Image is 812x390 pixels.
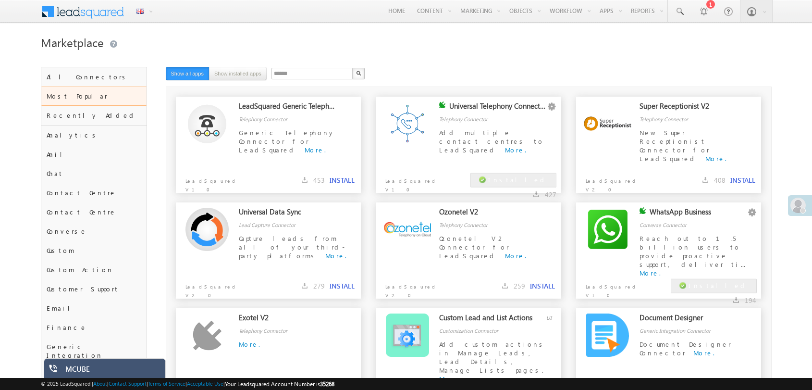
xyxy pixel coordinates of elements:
div: Universal Data Sync [239,207,336,221]
img: downloads [302,283,308,289]
span: Generic Telephony Connector for LeadSquared [239,128,335,154]
img: Alternate Logo [193,320,222,351]
span: Your Leadsquared Account Number is [225,380,334,388]
button: INSTALL [530,282,555,290]
div: Super Receptionist V2 [640,101,737,115]
a: Acceptable Use [187,380,223,387]
div: Custom [41,241,147,260]
div: Custom Action [41,260,147,279]
img: Alternate Logo [188,104,226,143]
span: Installed [689,281,748,289]
span: Capture leads from all of your third-party platforms [239,234,344,260]
span: 279 [313,281,325,290]
button: INSTALL [330,282,355,290]
span: Marketplace [41,35,104,50]
span: 35268 [320,380,334,388]
div: WhatsApp Business [650,207,747,221]
a: More. [705,154,726,163]
img: downloads [533,191,539,197]
img: Alternate Logo [185,208,229,251]
p: LeadSqaured V2.0 [376,277,450,300]
img: Alternate Logo [384,222,431,237]
a: Contact Support [109,380,147,387]
img: Alternate Logo [586,208,629,251]
img: checking status [640,207,646,214]
div: Customer Support [41,279,147,299]
p: LeadSquared V1.0 [576,277,651,300]
span: Add multiple contact centres to LeadSquared [439,128,544,154]
div: Recently Added [41,106,147,125]
span: Installed [488,176,548,184]
img: downloads [502,283,508,289]
img: Search [356,71,361,75]
a: More. [239,340,260,348]
img: downloads [702,177,708,183]
img: downloads [733,297,739,303]
a: Terms of Service [148,380,185,387]
div: Most Popular [41,87,147,106]
img: downloads [302,177,308,183]
a: More. [325,252,346,260]
div: Chat [41,164,147,183]
div: Lead Capture [41,365,147,384]
div: Exotel V2 [239,313,336,327]
a: More. [305,146,326,154]
p: LeadSquared V2.0 [576,172,651,194]
div: Custom Lead and List Actions [439,313,536,327]
span: © 2025 LeadSquared | | | | | [41,379,334,389]
div: Email [41,299,147,318]
span: Reach out to 1.5 billion users to provide proactive support, deliver ti... [640,234,745,268]
div: MCUBE [65,365,159,378]
div: Generic Integration [41,337,147,365]
span: Document Designer Connector [640,340,731,357]
img: checking status [439,101,446,108]
div: Ozonetel V2 [439,207,536,221]
span: 408 [714,176,726,185]
button: INSTALL [330,176,355,185]
span: Ozonetel V2 Connector for LeadSquared [439,234,509,260]
div: Contact Centre [41,202,147,222]
a: About [93,380,107,387]
div: Contact Centre [41,183,147,202]
button: INSTALL [730,176,755,185]
img: Alternate Logo [386,102,429,145]
span: 427 [545,190,556,199]
span: New Super Receptionist Connector for LeadSquared [640,128,710,163]
a: More. [505,146,526,154]
img: Alternate Logo [386,314,429,357]
img: Alternate Logo [586,314,629,357]
p: LeadSqaured V1.0 [176,172,250,194]
a: More. [640,269,661,277]
p: LeadSquared V1.0 [376,172,450,194]
div: Document Designer [640,313,737,327]
button: Show installed apps [209,67,267,80]
a: More. [693,349,714,357]
span: 453 [313,176,325,185]
button: Show all apps [166,67,209,80]
div: All Connectors [41,67,147,87]
div: Universal Telephony Connector [449,101,546,115]
div: Anil [41,145,147,164]
div: Finance [41,318,147,337]
a: More. [439,375,460,383]
div: Converse [41,222,147,241]
img: Alternate Logo [584,116,631,131]
span: 259 [514,281,525,290]
div: Analytics [41,126,147,145]
div: LeadSquared Generic Telephony Connector [239,101,336,115]
span: Add custom actions in Manage Leads, Lead Details, Manage Lists pages. [439,340,546,374]
span: 194 [745,296,756,305]
a: More. [505,252,526,260]
p: LeadSquared V2.0 [176,277,250,300]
